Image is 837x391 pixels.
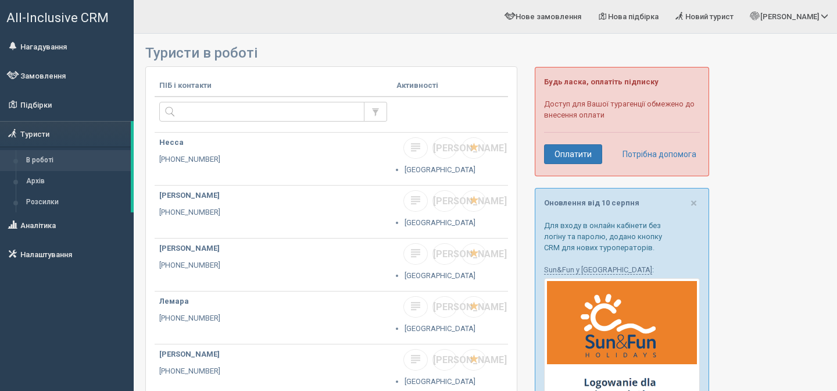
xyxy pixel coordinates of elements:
a: All-Inclusive CRM [1,1,133,33]
div: Доступ для Вашої турагенції обмежено до внесення оплати [535,67,709,176]
th: Активності [392,76,508,97]
button: Close [691,197,697,209]
a: [GEOGRAPHIC_DATA] [405,324,475,333]
b: [PERSON_NAME] [159,350,220,358]
span: Туристи в роботі [145,45,257,61]
a: Sun&Fun у [GEOGRAPHIC_DATA] [544,265,652,275]
a: [PERSON_NAME] [432,137,457,159]
p: [PHONE_NUMBER] [159,154,387,165]
a: Потрібна допомога [615,144,697,164]
span: [PERSON_NAME] [433,195,507,207]
a: [GEOGRAPHIC_DATA] [405,377,475,386]
span: [PERSON_NAME] [760,12,819,21]
span: [PERSON_NAME] [433,354,507,365]
span: × [691,196,697,210]
a: Лемара [PHONE_NUMBER] [155,292,392,344]
a: В роботі [21,150,131,171]
a: [PERSON_NAME] [432,190,457,212]
p: [PHONE_NUMBER] [159,313,387,324]
a: Розсилки [21,192,131,213]
a: Несса [PHONE_NUMBER] [155,133,392,185]
p: [PHONE_NUMBER] [159,207,387,218]
b: Лемара [159,297,189,305]
a: Оновлення від 10 серпня [544,198,639,207]
span: [PERSON_NAME] [433,248,507,260]
span: [PERSON_NAME] [433,143,507,154]
a: Архів [21,171,131,192]
a: Оплатити [544,144,602,164]
span: All-Inclusive CRM [6,10,109,25]
a: [PERSON_NAME] [PHONE_NUMBER] [155,239,392,291]
a: [GEOGRAPHIC_DATA] [405,165,475,174]
p: [PHONE_NUMBER] [159,366,387,377]
p: : [544,264,700,275]
span: Новий турист [685,12,734,21]
span: Нове замовлення [516,12,581,21]
p: [PHONE_NUMBER] [159,260,387,271]
a: [GEOGRAPHIC_DATA] [405,271,475,280]
span: Нова підбірка [608,12,659,21]
a: [GEOGRAPHIC_DATA] [405,218,475,227]
a: [PERSON_NAME] [432,243,457,265]
a: [PERSON_NAME] [432,296,457,318]
b: Несса [159,138,184,147]
span: [PERSON_NAME] [433,301,507,312]
b: [PERSON_NAME] [159,244,220,253]
a: [PERSON_NAME] [PHONE_NUMBER] [155,186,392,238]
a: [PERSON_NAME] [432,349,457,371]
p: Для входу в онлайн кабінети без логіну та паролю, додано кнопку CRM для нових туроператорів. [544,220,700,253]
th: ПІБ і контакти [155,76,392,97]
b: Будь ласка, оплатіть підписку [544,77,659,86]
b: [PERSON_NAME] [159,191,220,200]
input: Пошук за ПІБ, паспортом або контактами [159,102,364,122]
